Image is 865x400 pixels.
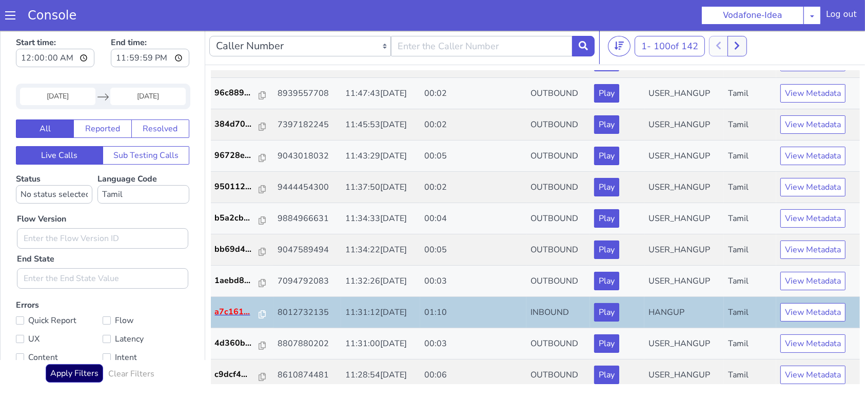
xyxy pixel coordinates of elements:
td: Tamil [724,113,776,144]
td: 11:32:26[DATE] [341,238,420,269]
label: Content [16,323,103,337]
button: View Metadata [780,150,846,169]
td: 00:04 [420,175,526,207]
button: 1- 100of 142 [635,8,705,29]
td: 9047589494 [273,207,341,238]
td: HANGUP [644,269,723,301]
a: Console [15,5,89,19]
td: OUTBOUND [526,332,590,363]
p: 4d360b... [215,309,260,322]
label: Errors [16,272,189,376]
td: INBOUND [526,269,590,301]
td: 00:03 [420,301,526,332]
td: 8610874481 [273,332,341,363]
button: View Metadata [780,213,846,231]
label: Status [16,146,92,176]
td: 11:45:53[DATE] [341,82,420,113]
button: Live Calls [16,118,103,137]
button: Play [594,182,619,200]
label: UX [16,304,103,318]
a: c9dcf4... [215,341,270,353]
a: bb69d4... [215,215,270,228]
td: 9444454300 [273,144,341,175]
a: 96c889... [215,59,270,71]
a: a7c161... [215,278,270,290]
td: Tamil [724,207,776,238]
button: Sub Testing Calls [103,118,190,137]
td: USER_HANGUP [644,144,723,175]
button: Play [594,338,619,356]
td: USER_HANGUP [644,332,723,363]
button: View Metadata [780,338,846,356]
button: Play [594,244,619,263]
p: bb69d4... [215,215,260,228]
td: Tamil [724,50,776,82]
button: Play [594,56,619,75]
td: 00:02 [420,144,526,175]
span: 100 of 142 [654,12,698,25]
td: 11:34:33[DATE] [341,175,420,207]
button: Vodafone-Idea [701,3,804,22]
p: b5a2cb... [215,184,260,196]
a: 96728e... [215,122,270,134]
td: 7397182245 [273,82,341,113]
label: Intent [103,323,189,337]
button: Reported [73,92,131,110]
button: Play [594,119,619,137]
td: 11:37:50[DATE] [341,144,420,175]
td: 00:05 [420,113,526,144]
input: Enter the Caller Number [391,8,573,29]
td: USER_HANGUP [644,50,723,82]
p: 96c889... [215,59,260,71]
td: 00:03 [420,238,526,269]
td: USER_HANGUP [644,113,723,144]
td: Tamil [724,238,776,269]
td: USER_HANGUP [644,175,723,207]
button: View Metadata [780,307,846,325]
button: View Metadata [780,56,846,75]
td: 11:31:00[DATE] [341,301,420,332]
td: 01:10 [420,269,526,301]
label: Flow [103,286,189,300]
label: End time: [111,6,189,43]
a: 1aebd8... [215,247,270,259]
a: 950112... [215,153,270,165]
td: OUTBOUND [526,175,590,207]
td: 7094792083 [273,238,341,269]
button: View Metadata [780,88,846,106]
td: 11:34:22[DATE] [341,207,420,238]
button: Play [594,88,619,106]
div: Log out [826,5,857,22]
button: View Metadata [780,182,846,200]
td: USER_HANGUP [644,301,723,332]
label: Language Code [97,146,189,176]
td: 8939557708 [273,50,341,82]
td: OUTBOUND [526,50,590,82]
button: Play [594,307,619,325]
td: Tamil [724,301,776,332]
td: 11:47:43[DATE] [341,50,420,82]
td: OUTBOUND [526,144,590,175]
td: Tamil [724,269,776,301]
input: Start Date [20,60,95,77]
td: 9884966631 [273,175,341,207]
td: Tamil [724,144,776,175]
td: 8807880202 [273,301,341,332]
a: 4d360b... [215,309,270,322]
select: Status [16,157,92,176]
td: 11:28:54[DATE] [341,332,420,363]
td: Tamil [724,175,776,207]
td: 9043018032 [273,113,341,144]
button: All [16,92,74,110]
button: View Metadata [780,275,846,294]
td: 00:02 [420,82,526,113]
td: 8012732135 [273,269,341,301]
label: Quick Report [16,286,103,300]
button: Play [594,213,619,231]
label: Flow Version [17,185,66,197]
td: OUTBOUND [526,207,590,238]
td: 00:06 [420,332,526,363]
input: End time: [111,21,189,39]
p: 96728e... [215,122,260,134]
td: OUTBOUND [526,301,590,332]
